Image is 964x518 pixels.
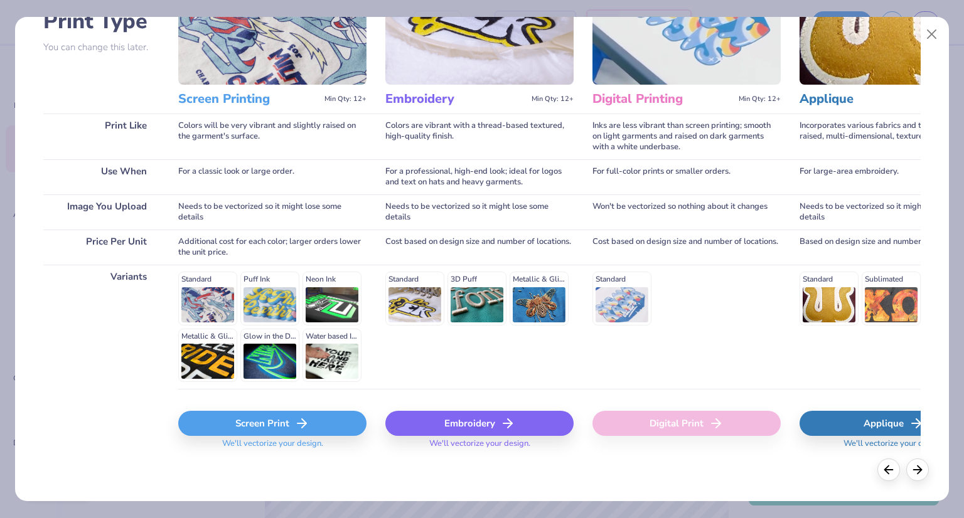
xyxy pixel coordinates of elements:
[178,230,367,265] div: Additional cost for each color; larger orders lower the unit price.
[800,91,941,107] h3: Applique
[385,194,574,230] div: Needs to be vectorized so it might lose some details
[592,411,781,436] div: Digital Print
[43,265,159,389] div: Variants
[217,438,328,457] span: We'll vectorize your design.
[178,114,367,159] div: Colors will be very vibrant and slightly raised on the garment's surface.
[178,194,367,230] div: Needs to be vectorized so it might lose some details
[178,411,367,436] div: Screen Print
[838,438,950,457] span: We'll vectorize your design.
[592,194,781,230] div: Won't be vectorized so nothing about it changes
[424,438,535,457] span: We'll vectorize your design.
[43,230,159,265] div: Price Per Unit
[592,114,781,159] div: Inks are less vibrant than screen printing; smooth on light garments and raised on dark garments ...
[324,95,367,103] span: Min Qty: 12+
[385,230,574,265] div: Cost based on design size and number of locations.
[385,114,574,159] div: Colors are vibrant with a thread-based textured, high-quality finish.
[43,194,159,230] div: Image You Upload
[43,114,159,159] div: Print Like
[178,159,367,194] div: For a classic look or large order.
[592,91,734,107] h3: Digital Printing
[43,42,159,53] p: You can change this later.
[178,91,319,107] h3: Screen Printing
[385,411,574,436] div: Embroidery
[385,91,527,107] h3: Embroidery
[592,230,781,265] div: Cost based on design size and number of locations.
[532,95,574,103] span: Min Qty: 12+
[739,95,781,103] span: Min Qty: 12+
[43,159,159,194] div: Use When
[385,159,574,194] div: For a professional, high-end look; ideal for logos and text on hats and heavy garments.
[592,159,781,194] div: For full-color prints or smaller orders.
